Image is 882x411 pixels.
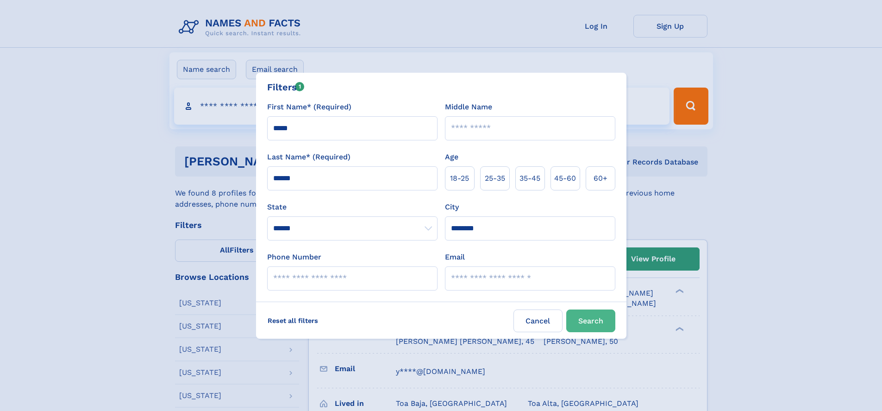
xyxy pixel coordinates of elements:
label: State [267,202,438,213]
div: Filters [267,80,305,94]
button: Search [566,310,615,332]
label: Email [445,252,465,263]
label: First Name* (Required) [267,101,351,113]
label: Reset all filters [262,310,324,332]
label: Last Name* (Required) [267,152,350,163]
label: Middle Name [445,101,492,113]
label: Age [445,152,458,163]
label: Phone Number [267,252,321,263]
label: Cancel [513,310,563,332]
span: 18‑25 [450,173,469,184]
span: 60+ [594,173,607,184]
span: 25‑35 [485,173,505,184]
span: 35‑45 [519,173,540,184]
label: City [445,202,459,213]
span: 45‑60 [554,173,576,184]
